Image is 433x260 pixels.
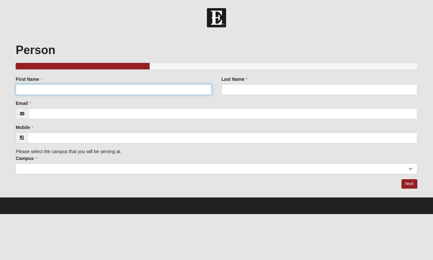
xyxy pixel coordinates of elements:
[207,8,226,27] img: Church of Eleven22 Logo
[16,76,417,174] div: Please select the campus that you will be serving at.
[16,76,42,82] label: First Name
[16,124,33,131] label: Mobile
[16,155,37,162] label: Campus
[16,43,417,57] h1: Person
[222,76,248,82] label: Last Name
[401,179,417,189] a: Next
[16,100,31,107] label: Email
